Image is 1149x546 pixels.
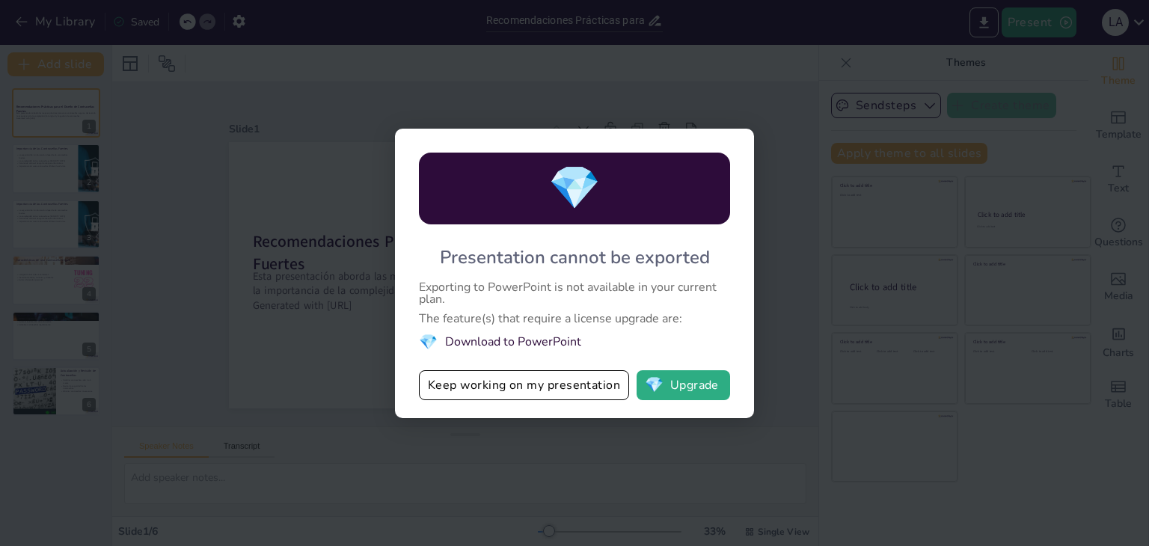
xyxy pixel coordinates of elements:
[419,281,730,305] div: Exporting to PowerPoint is not available in your current plan.
[419,313,730,325] div: The feature(s) that require a license upgrade are:
[419,332,730,352] li: Download to PowerPoint
[645,378,664,393] span: diamond
[419,332,438,352] span: diamond
[637,370,730,400] button: diamondUpgrade
[419,370,629,400] button: Keep working on my presentation
[548,159,601,217] span: diamond
[440,245,710,269] div: Presentation cannot be exported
